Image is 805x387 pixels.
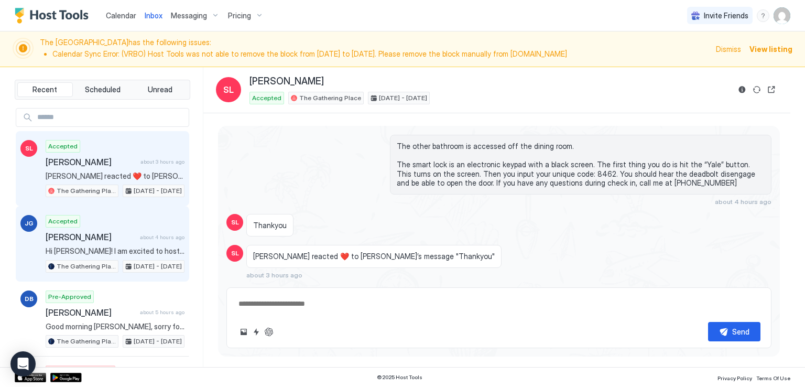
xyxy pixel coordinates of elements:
div: View listing [749,44,792,55]
span: Thankyou [253,221,287,230]
button: Reservation information [736,83,748,96]
button: Sync reservation [750,83,763,96]
span: Recent [32,85,57,94]
span: [DATE] - [DATE] [134,262,182,271]
span: about 3 hours ago [246,271,302,279]
div: User profile [774,7,790,24]
a: Inbox [145,10,162,21]
span: SL [231,218,239,227]
a: App Store [15,373,46,382]
span: Unread [148,85,172,94]
span: Accepted [48,217,78,226]
a: Calendar [106,10,136,21]
span: DB [25,294,34,304]
span: Hi [PERSON_NAME]! I am excited to host you at The Gathering Place! LOCATION: [STREET_ADDRESS] KEY... [46,246,184,256]
span: Scheduled [85,85,121,94]
div: Send [732,326,749,337]
span: [DATE] - [DATE] [134,186,182,196]
div: Open Intercom Messenger [10,351,36,377]
span: [PERSON_NAME] reacted ❤️ to [PERSON_NAME]’s message "Thankyou" [46,171,184,181]
span: about 4 hours ago [715,198,771,206]
a: Host Tools Logo [15,8,93,24]
span: Messaging [171,11,207,20]
span: SL [223,83,234,96]
span: The Gathering Place [57,337,116,346]
div: Dismiss [716,44,741,55]
button: Scheduled [75,82,130,97]
span: [PERSON_NAME] [46,157,136,167]
span: The [GEOGRAPHIC_DATA] has the following issues: [40,38,710,60]
span: Inbox [145,11,162,20]
span: about 4 hours ago [140,234,184,241]
span: [PERSON_NAME] [46,307,136,318]
a: Terms Of Use [756,372,790,383]
span: Calendar [106,11,136,20]
a: Privacy Policy [717,372,752,383]
button: Open reservation [765,83,778,96]
button: ChatGPT Auto Reply [263,326,275,338]
span: about 3 hours ago [140,158,184,165]
span: [PERSON_NAME] [249,76,324,88]
span: Accepted [48,142,78,151]
button: Unread [132,82,188,97]
span: The Gathering Place [57,262,116,271]
span: [DATE] - [DATE] [379,93,427,103]
span: about 5 hours ago [140,309,184,316]
span: Terms Of Use [756,375,790,381]
input: Input Field [33,109,189,126]
span: [DATE] - [DATE] [134,337,182,346]
div: tab-group [15,80,190,100]
button: Recent [17,82,73,97]
span: Pre-Approved [48,292,91,302]
span: Pricing [228,11,251,20]
span: The other bathroom is accessed off the dining room. The smart lock is an electronic keypad with a... [397,142,765,188]
button: Send [708,322,760,341]
span: Accepted [252,93,281,103]
span: Good morning [PERSON_NAME], sorry for the delayed response. Yes both bathrooms have toilets. [46,322,184,331]
button: Quick reply [250,326,263,338]
span: SL [231,249,239,258]
span: © 2025 Host Tools [377,374,422,381]
span: Privacy Policy [717,375,752,381]
span: JG [25,219,34,228]
span: [PERSON_NAME] [46,232,136,242]
span: The Gathering Place [299,93,361,103]
div: menu [757,9,769,22]
a: Google Play Store [50,373,82,382]
li: Calendar Sync Error: (VRBO) Host Tools was not able to remove the block from [DATE] to [DATE]. Pl... [52,49,710,59]
button: Upload image [237,326,250,338]
span: [PERSON_NAME] reacted ❤️ to [PERSON_NAME]’s message "Thankyou" [253,252,495,261]
span: Invite Friends [704,11,748,20]
span: The Gathering Place [57,186,116,196]
span: SL [25,144,33,153]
